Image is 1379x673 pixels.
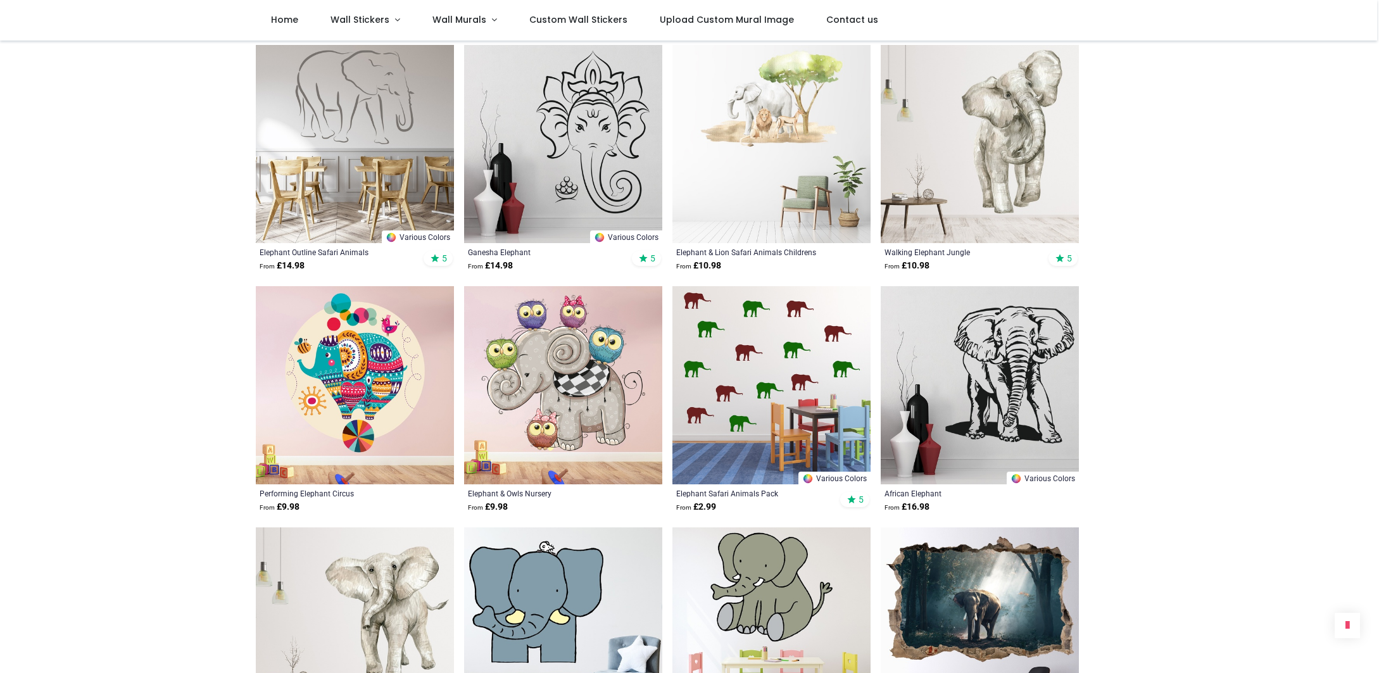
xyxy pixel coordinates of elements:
a: African Elephant [885,488,1037,498]
span: From [676,263,691,270]
img: Performing Elephant Circus Wall Sticker [256,286,454,484]
img: Color Wheel [802,473,814,484]
span: 5 [1067,253,1072,264]
span: 5 [859,494,864,505]
strong: £ 14.98 [260,260,305,272]
a: Various Colors [382,230,454,243]
strong: £ 14.98 [468,260,513,272]
span: From [885,504,900,511]
span: Wall Murals [432,13,486,26]
a: Elephant & Lion Safari Animals Childrens [676,247,829,257]
span: Custom Wall Stickers [529,13,627,26]
a: Elephant Safari Animals Pack [676,488,829,498]
a: Various Colors [798,472,871,484]
a: Various Colors [1007,472,1079,484]
a: Ganesha Elephant [468,247,620,257]
img: African Elephant Wall Sticker [881,286,1079,484]
img: Color Wheel [594,232,605,243]
span: From [676,504,691,511]
img: Walking Elephant Jungle Wall Sticker [881,45,1079,243]
span: From [468,504,483,511]
strong: £ 10.98 [885,260,929,272]
a: Various Colors [590,230,662,243]
span: From [885,263,900,270]
span: From [260,504,275,511]
span: Wall Stickers [331,13,389,26]
strong: £ 10.98 [676,260,721,272]
img: Elephant Safari Animals Wall Sticker Pack [672,286,871,484]
strong: £ 9.98 [468,501,508,513]
img: Color Wheel [386,232,397,243]
a: Walking Elephant Jungle [885,247,1037,257]
span: Upload Custom Mural Image [660,13,794,26]
img: Elephant & Owls Nursery Wall Sticker [464,286,662,484]
img: Color Wheel [1011,473,1022,484]
strong: £ 2.99 [676,501,716,513]
a: Elephant Outline Safari Animals [260,247,412,257]
span: 5 [442,253,447,264]
img: Ganesha Elephant Wall Sticker [464,45,662,243]
span: From [468,263,483,270]
strong: £ 9.98 [260,501,299,513]
span: 5 [650,253,655,264]
span: Home [271,13,298,26]
span: From [260,263,275,270]
a: Elephant & Owls Nursery [468,488,620,498]
img: Elephant Outline Safari Animals Wall Sticker [256,45,454,243]
span: Contact us [826,13,878,26]
a: Performing Elephant Circus [260,488,412,498]
strong: £ 16.98 [885,501,929,513]
img: Elephant & Lion Safari Animals Childrens Wall Sticker [672,45,871,243]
